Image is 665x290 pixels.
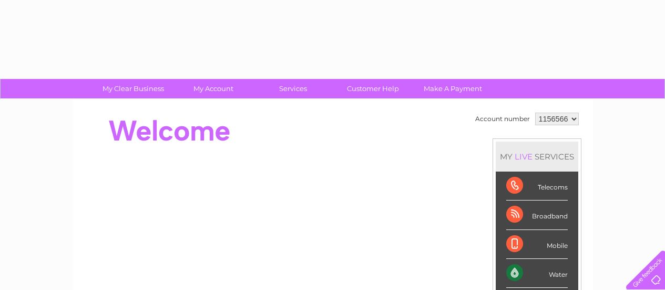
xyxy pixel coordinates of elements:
div: Water [506,259,568,288]
div: Telecoms [506,172,568,201]
a: My Account [170,79,257,98]
a: My Clear Business [90,79,177,98]
div: MY SERVICES [496,142,578,172]
a: Make A Payment [410,79,496,98]
a: Services [250,79,336,98]
a: Customer Help [330,79,416,98]
div: LIVE [513,152,535,162]
div: Broadband [506,201,568,229]
div: Mobile [506,230,568,259]
td: Account number [473,110,533,128]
